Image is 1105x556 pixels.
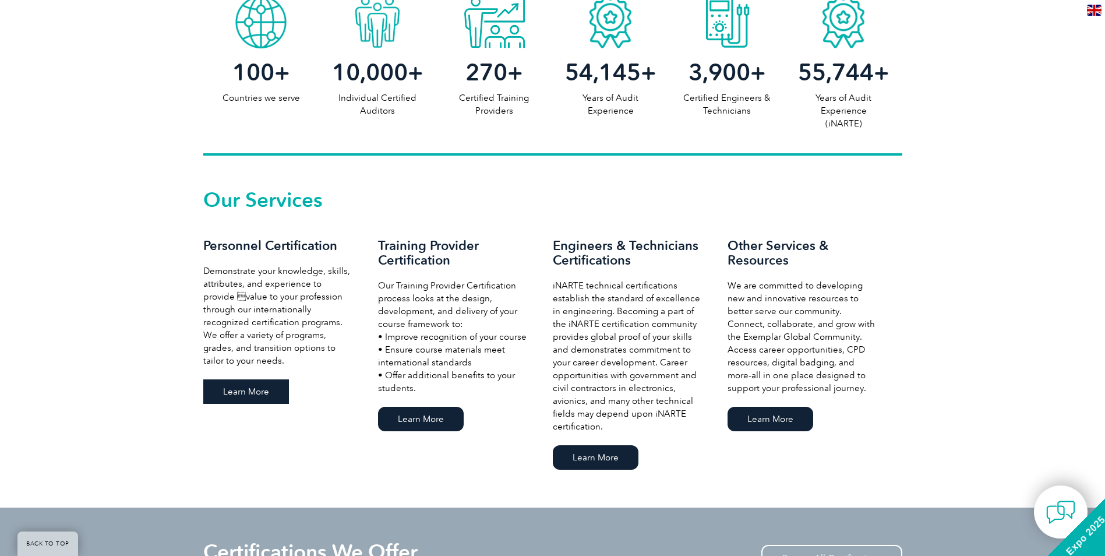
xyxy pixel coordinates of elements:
[728,238,879,268] h3: Other Services & Resources
[785,92,902,130] p: Years of Audit Experience (iNARTE)
[553,445,638,470] a: Learn More
[436,63,552,82] h2: +
[689,58,750,86] span: 3,900
[232,58,274,86] span: 100
[203,238,355,253] h3: Personnel Certification
[332,58,408,86] span: 10,000
[728,279,879,395] p: We are committed to developing new and innovative resources to better serve our community. Connec...
[552,63,669,82] h2: +
[17,532,78,556] a: BACK TO TOP
[319,63,436,82] h2: +
[203,92,320,104] p: Countries we serve
[798,58,874,86] span: 55,744
[378,238,529,268] h3: Training Provider Certification
[203,265,355,367] p: Demonstrate your knowledge, skills, attributes, and experience to provide value to your professi...
[565,58,641,86] span: 54,145
[203,191,902,209] h2: Our Services
[436,92,552,117] p: Certified Training Providers
[728,407,813,431] a: Learn More
[553,279,704,433] p: iNARTE technical certifications establish the standard of excellence in engineering. Becoming a p...
[378,279,529,395] p: Our Training Provider Certification process looks at the design, development, and delivery of you...
[203,63,320,82] h2: +
[1087,5,1102,16] img: en
[669,63,785,82] h2: +
[552,92,669,117] p: Years of Audit Experience
[669,92,785,117] p: Certified Engineers & Technicians
[319,92,436,117] p: Individual Certified Auditors
[465,58,507,86] span: 270
[785,63,902,82] h2: +
[203,379,289,404] a: Learn More
[553,238,704,268] h3: Engineers & Technicians Certifications
[1046,498,1075,527] img: contact-chat.png
[378,407,464,431] a: Learn More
